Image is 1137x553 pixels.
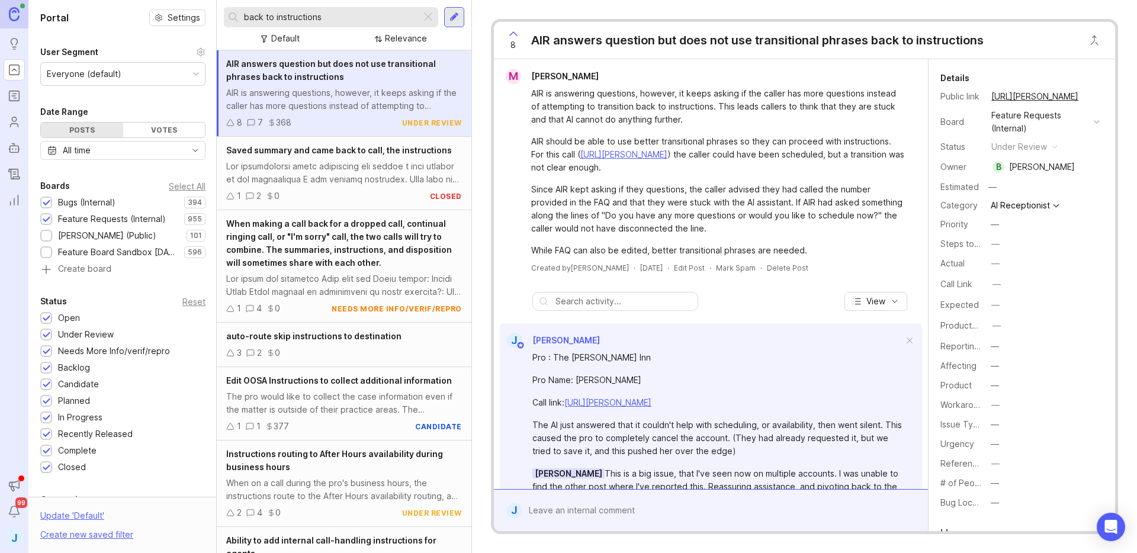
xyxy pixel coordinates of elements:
[58,461,86,474] div: Closed
[226,449,443,472] span: Instructions routing to After Hours availability during business hours
[47,67,121,81] div: Everyone (default)
[709,263,711,273] div: ·
[767,263,808,273] div: Delete Post
[226,390,462,416] div: The pro would like to collect the case information even if the matter is outside of their practic...
[237,346,242,359] div: 3
[555,295,692,308] input: Search activity...
[500,333,600,348] a: J[PERSON_NAME]
[274,420,289,433] div: 377
[716,263,756,273] button: Mark Spam
[499,69,608,84] a: M[PERSON_NAME]
[4,85,25,107] a: Roadmaps
[402,118,462,128] div: under review
[940,300,979,310] label: Expected
[940,380,972,390] label: Product
[4,527,25,548] button: J
[257,346,262,359] div: 2
[940,458,993,468] label: Reference(s)
[4,33,25,54] a: Ideas
[182,298,205,305] div: Reset
[531,71,599,81] span: [PERSON_NAME]
[40,105,88,119] div: Date Range
[564,397,651,407] a: [URL][PERSON_NAME]
[940,526,959,540] div: Idea
[988,256,1003,271] button: Actual
[940,160,982,173] div: Owner
[940,258,965,268] label: Actual
[226,218,452,268] span: When making a call back for a dropped call, continual ringing call, or "I'm sorry" call, the two ...
[276,116,291,129] div: 368
[275,302,280,315] div: 0
[940,341,1004,351] label: Reporting Team
[532,374,903,387] div: Pro Name: [PERSON_NAME]
[58,427,133,441] div: Recently Released
[988,236,1003,252] button: Steps to Reproduce
[940,439,974,449] label: Urgency
[985,179,1000,195] div: —
[63,144,91,157] div: All time
[991,477,999,490] div: —
[58,311,80,324] div: Open
[4,163,25,185] a: Changelog
[226,331,402,341] span: auto-route skip instructions to destination
[226,375,452,385] span: Edit OOSA Instructions to collect additional information
[4,111,25,133] a: Users
[58,196,115,209] div: Bugs (Internal)
[940,199,982,212] div: Category
[430,191,462,201] div: closed
[940,239,1021,249] label: Steps to Reproduce
[991,496,999,509] div: —
[40,11,69,25] h1: Portal
[531,135,904,174] div: AIR should be able to use better transitional phrases so they can proceed with instructions. For ...
[988,297,1003,313] button: Expected
[226,477,462,503] div: When on a call during the pro's business hours, the instructions route to the After Hours availab...
[217,323,471,367] a: auto-route skip instructions to destination320
[9,7,20,21] img: Canny Home
[40,493,88,507] div: Companies
[940,183,979,191] div: Estimated
[256,302,262,315] div: 4
[991,457,1000,470] div: —
[237,302,241,315] div: 1
[385,32,427,45] div: Relevance
[991,140,1047,153] div: under review
[991,257,1000,270] div: —
[991,398,1000,411] div: —
[15,497,27,508] span: 99
[1009,160,1075,173] div: [PERSON_NAME]
[274,189,280,202] div: 0
[58,246,178,259] div: Feature Board Sandbox [DATE]
[531,32,984,49] div: AIR answers question but does not use transitional phrases back to instructions
[188,198,202,207] p: 394
[226,160,462,186] div: Lor ipsumdolorsi ametc adipiscing eli seddoe t inci utlabor et dol magnaaliqua E adm veniamq nost...
[58,361,90,374] div: Backlog
[226,145,452,155] span: Saved summary and came back to call, the instructions
[402,508,462,518] div: under review
[516,341,525,350] img: member badge
[40,265,205,275] a: Create board
[275,346,280,359] div: 0
[866,295,885,307] span: View
[580,149,667,159] a: [URL][PERSON_NAME]
[940,361,977,371] label: Affecting
[991,359,999,372] div: —
[149,9,205,26] button: Settings
[4,137,25,159] a: Autopilot
[989,276,1004,292] button: Call Link
[940,115,982,128] div: Board
[507,333,522,348] div: J
[532,468,605,478] span: [PERSON_NAME]
[991,340,999,353] div: —
[507,503,522,518] div: J
[4,59,25,81] a: Portal
[988,89,1082,104] a: [URL][PERSON_NAME]
[186,146,205,155] svg: toggle icon
[940,140,982,153] div: Status
[40,294,67,308] div: Status
[217,137,471,210] a: Saved summary and came back to call, the instructionsLor ipsumdolorsi ametc adipiscing eli seddoe...
[506,69,521,84] div: M
[531,87,904,126] div: AIR is answering questions, however, it keeps asking if the caller has more questions instead of ...
[58,378,99,391] div: Candidate
[991,298,1000,311] div: —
